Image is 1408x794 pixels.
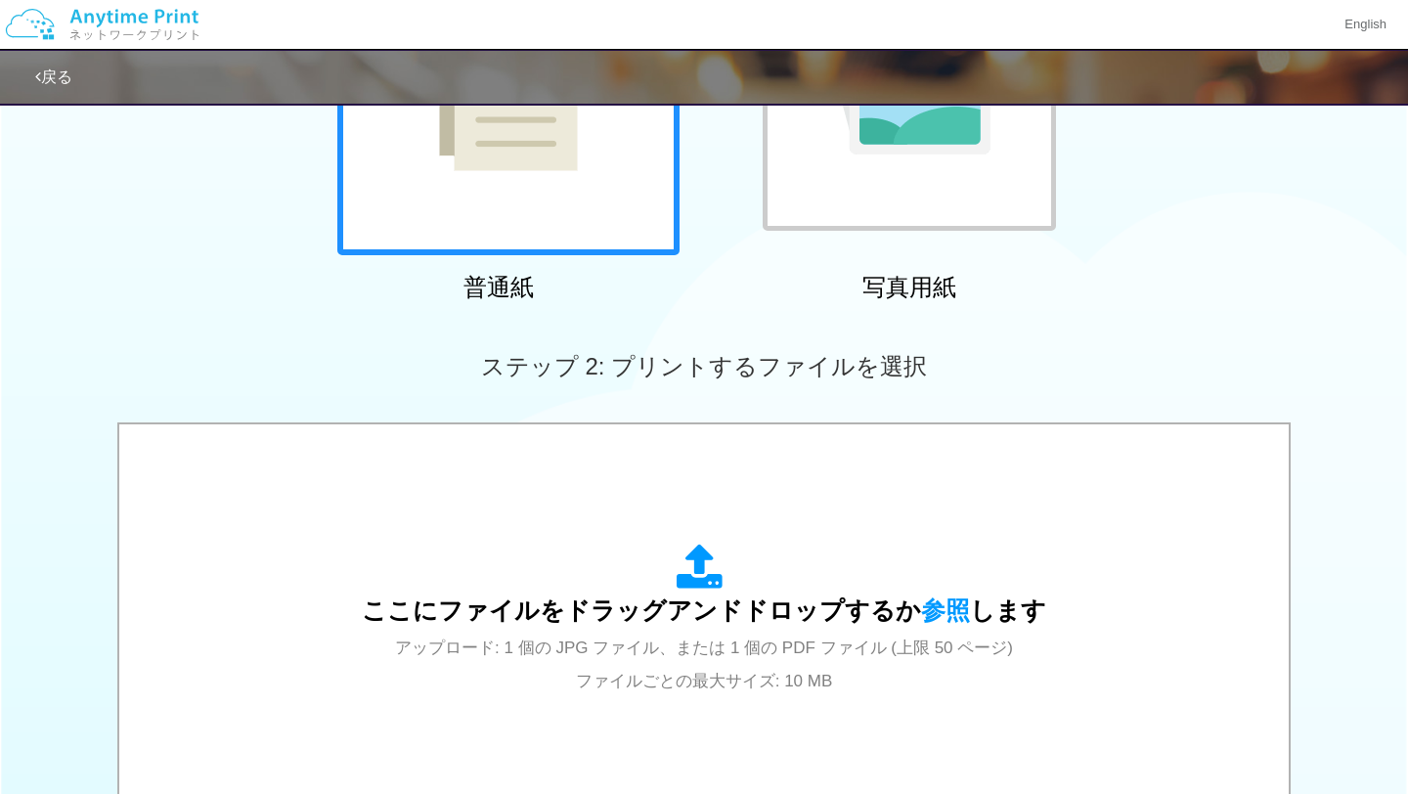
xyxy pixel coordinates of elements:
h2: 写真用紙 [738,275,1080,300]
span: アップロード: 1 個の JPG ファイル、または 1 個の PDF ファイル (上限 50 ページ) ファイルごとの最大サイズ: 10 MB [395,639,1013,690]
h2: 普通紙 [328,275,670,300]
a: 戻る [35,68,72,85]
span: ここにファイルをドラッグアンドドロップするか します [362,596,1046,624]
span: 参照 [921,596,970,624]
span: ステップ 2: プリントするファイルを選択 [481,353,927,379]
